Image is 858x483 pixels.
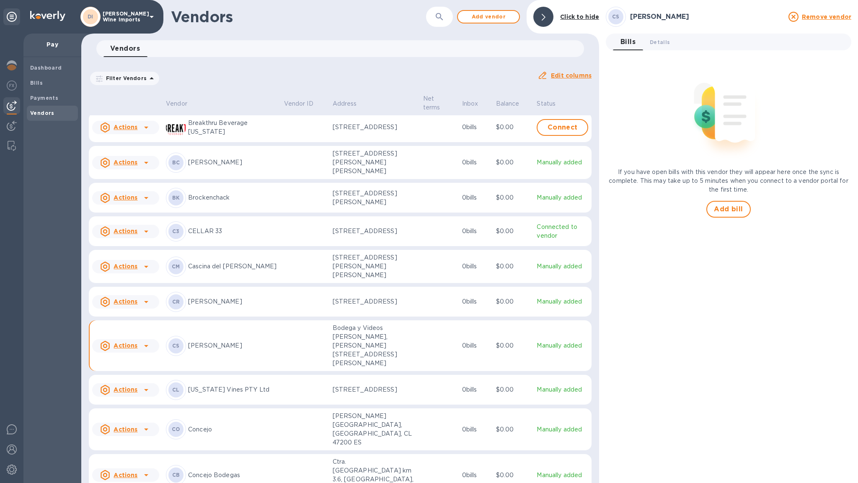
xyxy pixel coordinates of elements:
[88,13,93,20] b: DI
[496,99,530,108] span: Balance
[333,253,416,280] p: [STREET_ADDRESS][PERSON_NAME][PERSON_NAME]
[333,324,416,368] p: Bodega y Videos [PERSON_NAME], [PERSON_NAME][STREET_ADDRESS][PERSON_NAME]
[172,472,180,478] b: CB
[114,263,137,270] u: Actions
[188,158,277,167] p: [PERSON_NAME]
[166,99,187,108] p: Vendor
[537,297,588,306] p: Manually added
[537,119,588,136] button: Connect
[537,99,556,108] p: Status
[188,119,277,136] p: Breakthru Beverage [US_STATE]
[496,471,530,480] p: $0.00
[620,36,636,48] span: Bills
[462,471,489,480] p: 0 bills
[670,146,858,483] iframe: Chat Widget
[30,65,62,71] b: Dashboard
[114,386,137,393] u: Actions
[802,13,851,20] u: Remove vendor
[423,94,455,112] span: Net terms
[30,11,65,21] img: Logo
[462,227,489,236] p: 0 bills
[462,341,489,350] p: 0 bills
[114,194,137,201] u: Actions
[172,299,180,305] b: CR
[496,227,530,236] p: $0.00
[496,385,530,394] p: $0.00
[423,94,445,112] p: Net terms
[333,385,416,394] p: [STREET_ADDRESS]
[462,99,478,108] p: Inbox
[188,385,277,394] p: [US_STATE] Vines PTY Ltd
[612,13,620,20] b: CS
[188,227,277,236] p: CELLAR 33
[462,425,489,434] p: 0 bills
[496,158,530,167] p: $0.00
[650,38,670,47] span: Details
[172,228,180,234] b: C3
[496,123,530,132] p: $0.00
[537,223,588,240] p: Connected to vendor
[544,122,581,132] span: Connect
[284,99,324,108] span: Vendor ID
[462,158,489,167] p: 0 bills
[30,80,43,86] b: Bills
[462,297,489,306] p: 0 bills
[333,99,357,108] p: Address
[166,99,198,108] span: Vendor
[30,40,75,49] p: Pay
[188,297,277,306] p: [PERSON_NAME]
[284,99,313,108] p: Vendor ID
[537,385,588,394] p: Manually added
[333,412,416,447] p: [PERSON_NAME] [GEOGRAPHIC_DATA], [GEOGRAPHIC_DATA], CL 47200 ES
[114,472,137,478] u: Actions
[462,193,489,202] p: 0 bills
[496,99,519,108] p: Balance
[172,387,180,393] b: CL
[462,385,489,394] p: 0 bills
[114,159,137,166] u: Actions
[333,149,416,176] p: [STREET_ADDRESS][PERSON_NAME][PERSON_NAME]
[188,262,277,271] p: Cascina del [PERSON_NAME]
[114,228,137,234] u: Actions
[537,158,588,167] p: Manually added
[172,426,180,432] b: CO
[333,123,416,132] p: [STREET_ADDRESS]
[172,195,180,201] b: BK
[333,227,416,236] p: [STREET_ADDRESS]
[114,298,137,305] u: Actions
[171,8,426,26] h1: Vendors
[537,471,588,480] p: Manually added
[188,471,277,480] p: Concejo Bodegas
[172,159,180,166] b: BC
[496,297,530,306] p: $0.00
[114,342,137,349] u: Actions
[30,95,58,101] b: Payments
[457,10,520,23] button: Add vendor
[103,75,147,82] p: Filter Vendors
[606,168,851,194] p: If you have open bills with this vendor they will appear here once the sync is complete. This may...
[537,425,588,434] p: Manually added
[103,11,145,23] p: [PERSON_NAME] Wine Imports
[7,80,17,91] img: Foreign exchange
[630,13,783,21] h3: [PERSON_NAME]
[462,99,489,108] span: Inbox
[462,262,489,271] p: 0 bills
[560,13,599,20] b: Click to hide
[333,99,368,108] span: Address
[537,262,588,271] p: Manually added
[496,341,530,350] p: $0.00
[537,193,588,202] p: Manually added
[551,72,592,79] u: Edit columns
[188,193,277,202] p: Brockenchack
[496,262,530,271] p: $0.00
[188,425,277,434] p: Concejo
[172,343,180,349] b: CS
[333,297,416,306] p: [STREET_ADDRESS]
[110,43,140,55] span: Vendors
[333,189,416,207] p: [STREET_ADDRESS][PERSON_NAME]
[496,425,530,434] p: $0.00
[537,341,588,350] p: Manually added
[114,124,137,130] u: Actions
